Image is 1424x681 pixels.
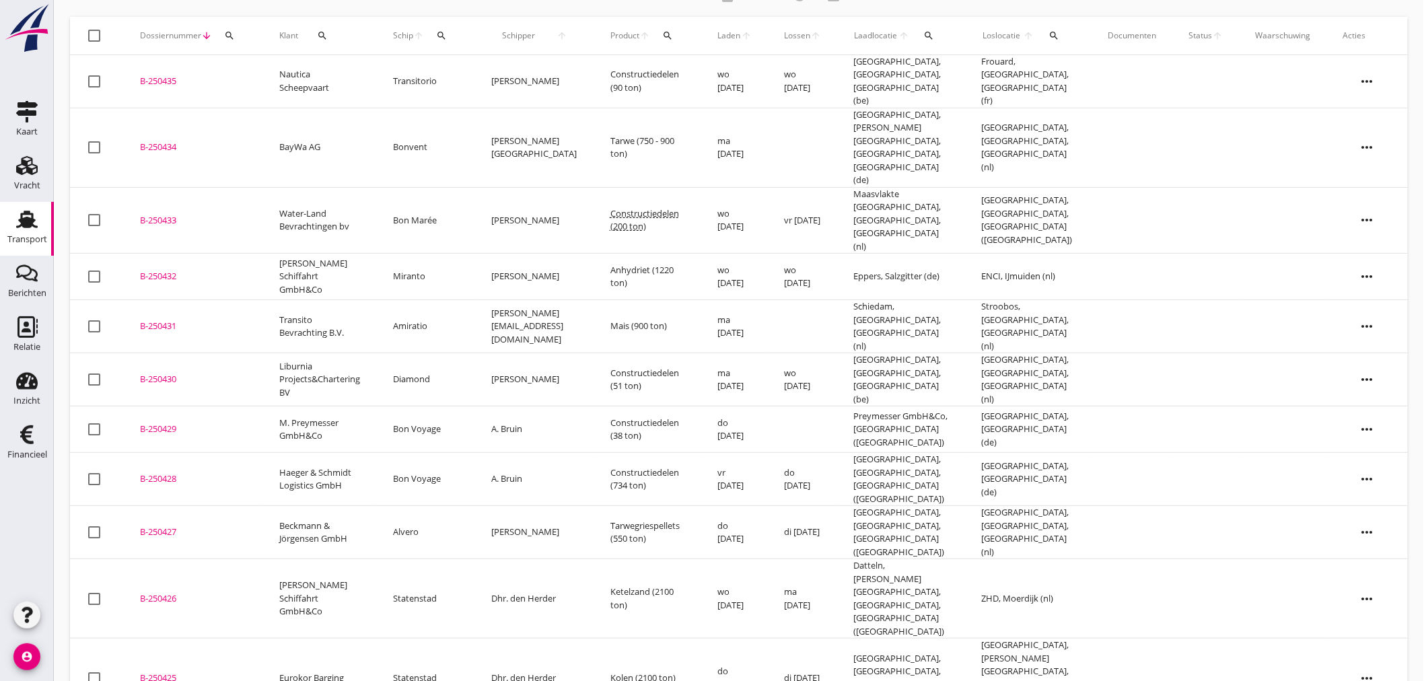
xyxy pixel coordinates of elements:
td: Haeger & Schmidt Logistics GmbH [263,453,377,506]
td: [PERSON_NAME] [EMAIL_ADDRESS][DOMAIN_NAME] [475,300,594,353]
div: Acties [1343,30,1392,42]
i: more_horiz [1349,460,1386,498]
i: search [662,30,673,41]
span: Status [1189,30,1213,42]
span: Lossen [784,30,810,42]
td: Ketelzand (2100 ton) [594,559,701,639]
td: Statenstad [377,559,475,639]
td: Nautica Scheepvaart [263,55,377,108]
td: Stroobos, [GEOGRAPHIC_DATA], [GEOGRAPHIC_DATA] (nl) [965,300,1092,353]
i: more_horiz [1349,410,1386,448]
td: ENCI, IJmuiden (nl) [965,254,1092,300]
i: more_horiz [1349,308,1386,345]
span: Product [610,30,639,42]
td: do [DATE] [768,453,837,506]
td: Bonvent [377,108,475,187]
i: arrow_upward [1022,30,1035,41]
i: more_horiz [1349,63,1386,100]
img: logo-small.a267ee39.svg [3,3,51,53]
td: [GEOGRAPHIC_DATA], [GEOGRAPHIC_DATA] (de) [965,406,1092,453]
td: Dhr. den Herder [475,559,594,639]
div: B-250429 [140,423,247,436]
td: vr [DATE] [701,453,768,506]
i: search [224,30,235,41]
td: [GEOGRAPHIC_DATA], [GEOGRAPHIC_DATA], [GEOGRAPHIC_DATA] (be) [837,353,965,406]
td: Bon Marée [377,187,475,254]
td: [PERSON_NAME] [475,187,594,254]
i: arrow_upward [639,30,650,41]
i: more_horiz [1349,201,1386,239]
td: vr [DATE] [768,187,837,254]
td: Schiedam, [GEOGRAPHIC_DATA], [GEOGRAPHIC_DATA] (nl) [837,300,965,353]
span: Laadlocatie [853,30,898,42]
td: Constructiedelen (734 ton) [594,453,701,506]
td: [PERSON_NAME] [475,254,594,300]
div: B-250432 [140,270,247,283]
td: Constructiedelen (90 ton) [594,55,701,108]
i: more_horiz [1349,513,1386,551]
td: wo [DATE] [701,187,768,254]
td: A. Bruin [475,453,594,506]
div: Transport [7,235,47,244]
td: ma [DATE] [768,559,837,639]
i: search [317,30,328,41]
td: [PERSON_NAME] Schiffahrt GmbH&Co [263,254,377,300]
td: do [DATE] [701,506,768,559]
div: Relatie [13,343,40,351]
i: arrow_upward [810,30,821,41]
i: more_horiz [1349,129,1386,166]
div: B-250433 [140,214,247,227]
td: ma [DATE] [701,300,768,353]
td: wo [DATE] [701,559,768,639]
td: Bon Voyage [377,406,475,453]
td: Amiratio [377,300,475,353]
div: B-250426 [140,592,247,606]
td: [GEOGRAPHIC_DATA], [GEOGRAPHIC_DATA] (de) [965,453,1092,506]
td: ZHD, Moerdijk (nl) [965,559,1092,639]
td: Liburnia Projects&Chartering BV [263,353,377,406]
td: Alvero [377,506,475,559]
td: Transito Bevrachting B.V. [263,300,377,353]
td: [GEOGRAPHIC_DATA], [GEOGRAPHIC_DATA], [GEOGRAPHIC_DATA] ([GEOGRAPHIC_DATA]) [965,187,1092,254]
td: [GEOGRAPHIC_DATA], [PERSON_NAME][GEOGRAPHIC_DATA], [GEOGRAPHIC_DATA], [GEOGRAPHIC_DATA] (de) [837,108,965,187]
td: Transitorio [377,55,475,108]
td: wo [DATE] [701,55,768,108]
span: Constructiedelen (200 ton) [610,207,679,233]
td: Miranto [377,254,475,300]
i: arrow_upward [413,30,424,41]
td: di [DATE] [768,506,837,559]
i: account_circle [13,643,40,670]
span: Laden [717,30,740,42]
div: B-250434 [140,141,247,154]
i: search [436,30,447,41]
td: A. Bruin [475,406,594,453]
div: Financieel [7,450,47,459]
div: Documenten [1108,30,1157,42]
td: [PERSON_NAME] [475,353,594,406]
td: BayWa AG [263,108,377,187]
i: search [1049,30,1060,41]
td: wo [DATE] [768,254,837,300]
td: Frouard, [GEOGRAPHIC_DATA], [GEOGRAPHIC_DATA] (fr) [965,55,1092,108]
td: Tarwe (750 - 900 ton) [594,108,701,187]
div: Waarschuwing [1256,30,1311,42]
td: Anhydriet (1220 ton) [594,254,701,300]
div: Kaart [16,127,38,136]
td: [PERSON_NAME][GEOGRAPHIC_DATA] [475,108,594,187]
td: Bon Voyage [377,453,475,506]
td: ma [DATE] [701,108,768,187]
span: Loslocatie [981,30,1022,42]
i: arrow_upward [1213,30,1223,41]
td: Tarwegriespellets (550 ton) [594,506,701,559]
td: wo [DATE] [768,353,837,406]
td: Mais (900 ton) [594,300,701,353]
div: Vracht [14,181,40,190]
td: [GEOGRAPHIC_DATA], [GEOGRAPHIC_DATA], [GEOGRAPHIC_DATA] ([GEOGRAPHIC_DATA]) [837,453,965,506]
td: [GEOGRAPHIC_DATA], [GEOGRAPHIC_DATA], [GEOGRAPHIC_DATA] (be) [837,55,965,108]
span: Dossiernummer [140,30,201,42]
td: [PERSON_NAME] Schiffahrt GmbH&Co [263,559,377,639]
i: more_horiz [1349,580,1386,618]
td: [PERSON_NAME] [475,55,594,108]
div: B-250428 [140,472,247,486]
td: wo [DATE] [768,55,837,108]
